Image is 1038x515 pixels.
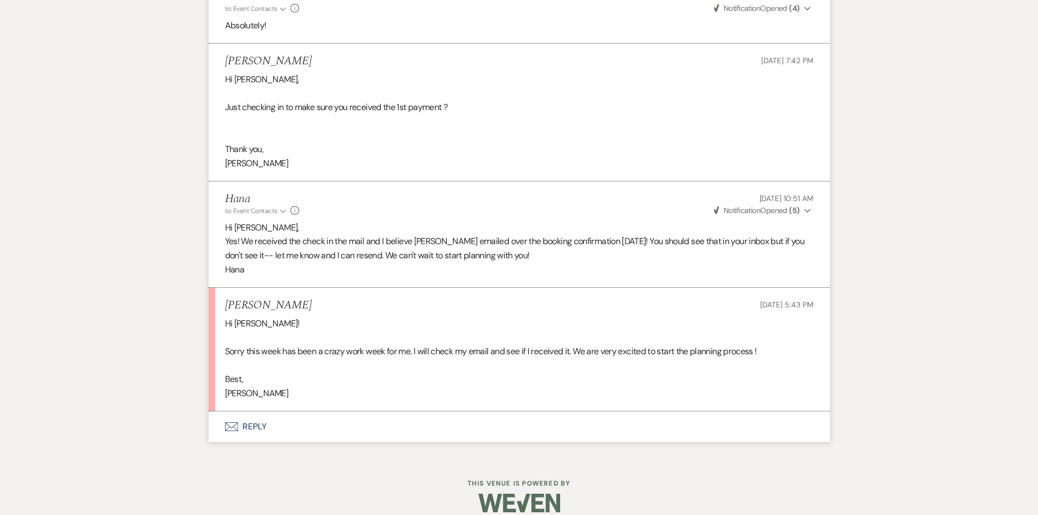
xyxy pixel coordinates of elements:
[225,386,814,401] p: [PERSON_NAME]
[225,221,814,235] p: Hi [PERSON_NAME],
[225,317,814,331] p: Hi [PERSON_NAME]!
[714,205,800,215] span: Opened
[225,344,814,359] p: Sorry this week has been a crazy work week for me. I will check my email and see if I received it...
[225,19,814,33] p: Absolutely!
[724,205,760,215] span: Notification
[209,411,830,442] button: Reply
[225,263,814,277] p: Hana
[760,300,813,310] span: [DATE] 5:43 PM
[225,4,277,13] span: to: Event Contacts
[789,205,799,215] strong: ( 5 )
[225,4,288,14] button: to: Event Contacts
[714,3,800,13] span: Opened
[712,205,814,216] button: NotificationOpened (5)
[225,207,277,215] span: to: Event Contacts
[724,3,760,13] span: Notification
[225,100,814,114] p: Just checking in to make sure you received the 1st payment ?
[225,72,814,87] p: Hi [PERSON_NAME],
[761,56,813,65] span: [DATE] 7:42 PM
[225,372,814,386] p: Best,
[225,142,814,156] p: Thank you,
[712,3,814,14] button: NotificationOpened (4)
[225,192,299,206] h5: Hana
[760,193,814,203] span: [DATE] 10:51 AM
[225,156,814,171] p: [PERSON_NAME]
[225,299,312,312] h5: [PERSON_NAME]
[225,206,288,216] button: to: Event Contacts
[225,234,814,262] p: Yes! We received the check in the mail and I believe [PERSON_NAME] emailed over the booking confi...
[789,3,799,13] strong: ( 4 )
[225,54,312,68] h5: [PERSON_NAME]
